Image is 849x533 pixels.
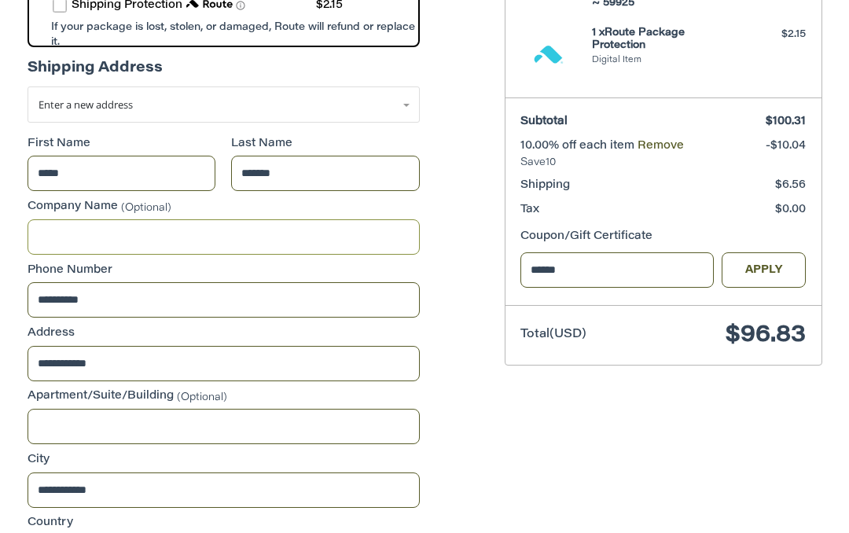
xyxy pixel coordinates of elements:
input: Gift Certificate or Coupon Code [520,252,714,288]
span: 10.00% off each item [520,141,638,152]
button: Apply [722,252,807,288]
a: Enter or select a different address [28,86,420,123]
span: -$10.04 [766,141,806,152]
span: Total (USD) [520,329,586,340]
label: Phone Number [28,263,420,279]
span: Enter a new address [39,97,133,112]
label: Last Name [231,136,420,153]
span: Learn more [236,1,245,10]
span: $96.83 [726,324,806,347]
small: (Optional) [177,392,227,403]
div: Coupon/Gift Certificate [520,229,806,245]
div: $2.15 [734,27,806,42]
span: Shipping [520,180,570,191]
h4: 1 x Route Package Protection [592,27,731,53]
a: Remove [638,141,684,152]
label: Apartment/Suite/Building [28,388,420,405]
span: $100.31 [766,116,806,127]
legend: Shipping Address [28,58,163,87]
span: Tax [520,204,539,215]
label: Country [28,515,420,531]
small: (Optional) [121,203,171,213]
label: Address [28,325,420,342]
li: Digital Item [592,54,731,68]
label: First Name [28,136,216,153]
span: If your package is lost, stolen, or damaged, Route will refund or replace it. [51,22,415,48]
span: Subtotal [520,116,568,127]
label: Company Name [28,199,420,215]
span: Save10 [520,155,806,171]
label: City [28,452,420,469]
span: $6.56 [775,180,806,191]
span: $0.00 [775,204,806,215]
